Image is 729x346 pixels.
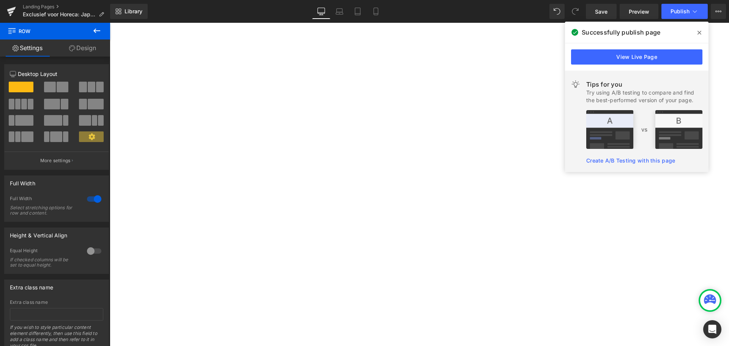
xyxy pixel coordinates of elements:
button: Publish [661,4,708,19]
div: Select stretching options for row and content. [10,205,78,216]
button: Redo [568,4,583,19]
a: Tablet [349,4,367,19]
span: Preview [629,8,649,16]
button: More settings [5,152,109,169]
div: Open Intercom Messenger [703,320,721,338]
a: Mobile [367,4,385,19]
span: Publish [671,8,690,14]
span: Exclusief voor Horeca: Japanse Matcha in Sachets | Mr.MATCHA [23,11,96,17]
a: Create A/B Testing with this page [586,157,675,164]
button: Undo [549,4,565,19]
div: Full Width [10,176,35,186]
span: Save [595,8,607,16]
div: Height & Vertical Align [10,228,67,239]
a: Preview [620,4,658,19]
span: Library [125,8,142,15]
p: More settings [40,157,71,164]
img: light.svg [571,80,580,89]
a: New Library [110,4,148,19]
span: Successfully publish page [582,28,660,37]
a: Design [55,39,110,57]
span: Row [8,23,84,39]
a: Desktop [312,4,330,19]
div: Extra class name [10,300,103,305]
a: Landing Pages [23,4,110,10]
div: Extra class name [10,280,53,291]
div: Try using A/B testing to compare and find the best-performed version of your page. [586,89,702,104]
a: View Live Page [571,49,702,65]
div: Equal Height [10,248,79,256]
img: tip.png [586,110,702,149]
button: More [711,4,726,19]
a: Laptop [330,4,349,19]
div: If checked columns will be set to equal height. [10,257,78,268]
p: Desktop Layout [10,70,103,78]
div: Tips for you [586,80,702,89]
div: Full Width [10,196,79,204]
